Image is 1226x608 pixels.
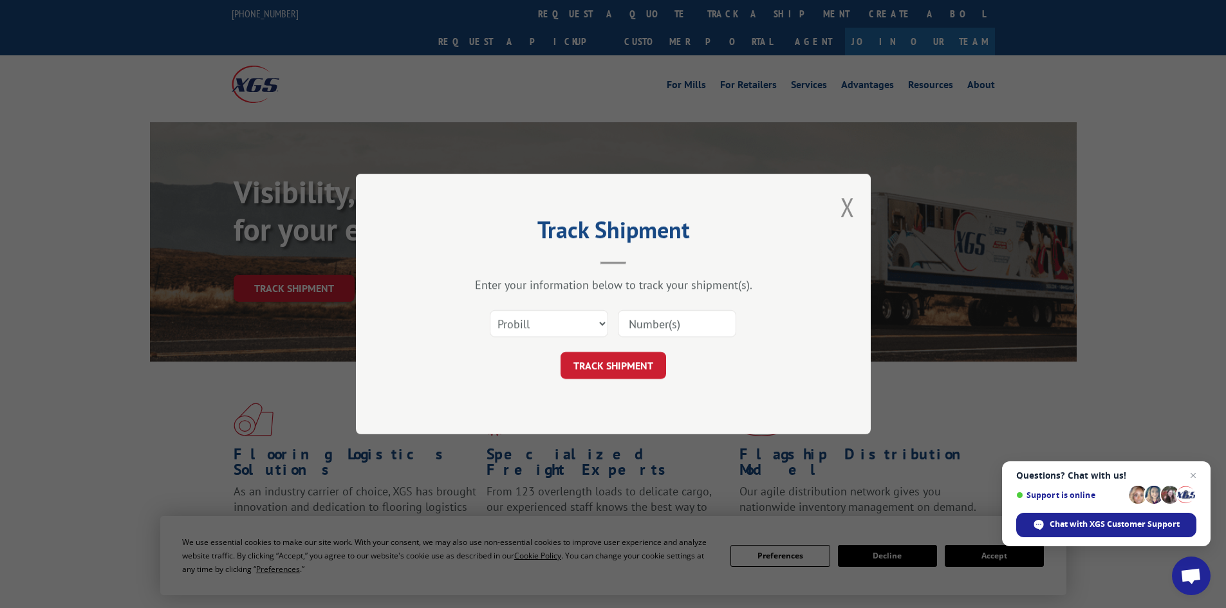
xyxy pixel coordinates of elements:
[1050,519,1180,530] span: Chat with XGS Customer Support
[1016,513,1196,537] div: Chat with XGS Customer Support
[618,310,736,337] input: Number(s)
[841,190,855,224] button: Close modal
[1016,470,1196,481] span: Questions? Chat with us!
[1172,557,1211,595] div: Open chat
[420,221,806,245] h2: Track Shipment
[420,277,806,292] div: Enter your information below to track your shipment(s).
[1185,468,1201,483] span: Close chat
[561,352,666,379] button: TRACK SHIPMENT
[1016,490,1124,500] span: Support is online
